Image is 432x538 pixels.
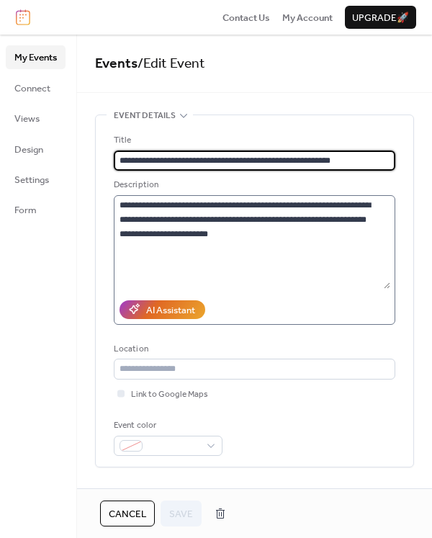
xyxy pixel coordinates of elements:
span: Date and time [114,485,175,499]
button: Upgrade🚀 [345,6,416,29]
span: My Events [14,50,57,65]
div: Description [114,178,392,192]
div: Location [114,342,392,357]
span: Cancel [109,507,146,521]
div: Title [114,133,392,148]
span: Link to Google Maps [131,387,208,402]
a: My Events [6,45,66,68]
button: Cancel [100,501,155,526]
span: Form [14,203,37,218]
a: Contact Us [222,10,270,24]
span: Views [14,112,40,126]
span: / Edit Event [138,50,205,77]
span: Design [14,143,43,157]
span: Contact Us [222,11,270,25]
button: AI Assistant [120,300,205,319]
a: Connect [6,76,66,99]
span: Event details [114,109,176,123]
span: Settings [14,173,49,187]
a: Views [6,107,66,130]
div: AI Assistant [146,303,195,318]
a: My Account [282,10,333,24]
a: Events [95,50,138,77]
a: Settings [6,168,66,191]
a: Form [6,198,66,221]
a: Design [6,138,66,161]
div: Event color [114,418,220,433]
img: logo [16,9,30,25]
span: Upgrade 🚀 [352,11,409,25]
span: My Account [282,11,333,25]
span: Connect [14,81,50,96]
